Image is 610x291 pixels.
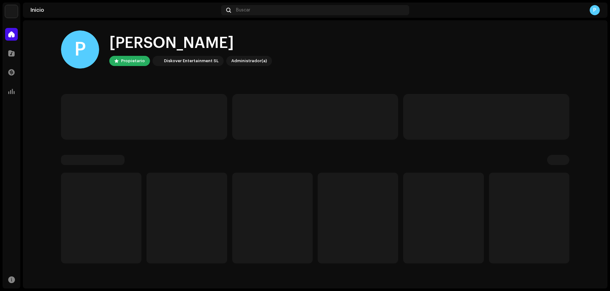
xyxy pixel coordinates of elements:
span: Buscar [236,8,250,13]
img: 297a105e-aa6c-4183-9ff4-27133c00f2e2 [154,57,161,65]
div: [PERSON_NAME] [109,33,272,53]
div: P [61,30,99,69]
div: Propietario [121,57,145,65]
img: 297a105e-aa6c-4183-9ff4-27133c00f2e2 [5,5,18,18]
div: P [590,5,600,15]
div: Administrador(a) [231,57,267,65]
div: Inicio [30,8,219,13]
div: Diskover Entertainment SL [164,57,219,65]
